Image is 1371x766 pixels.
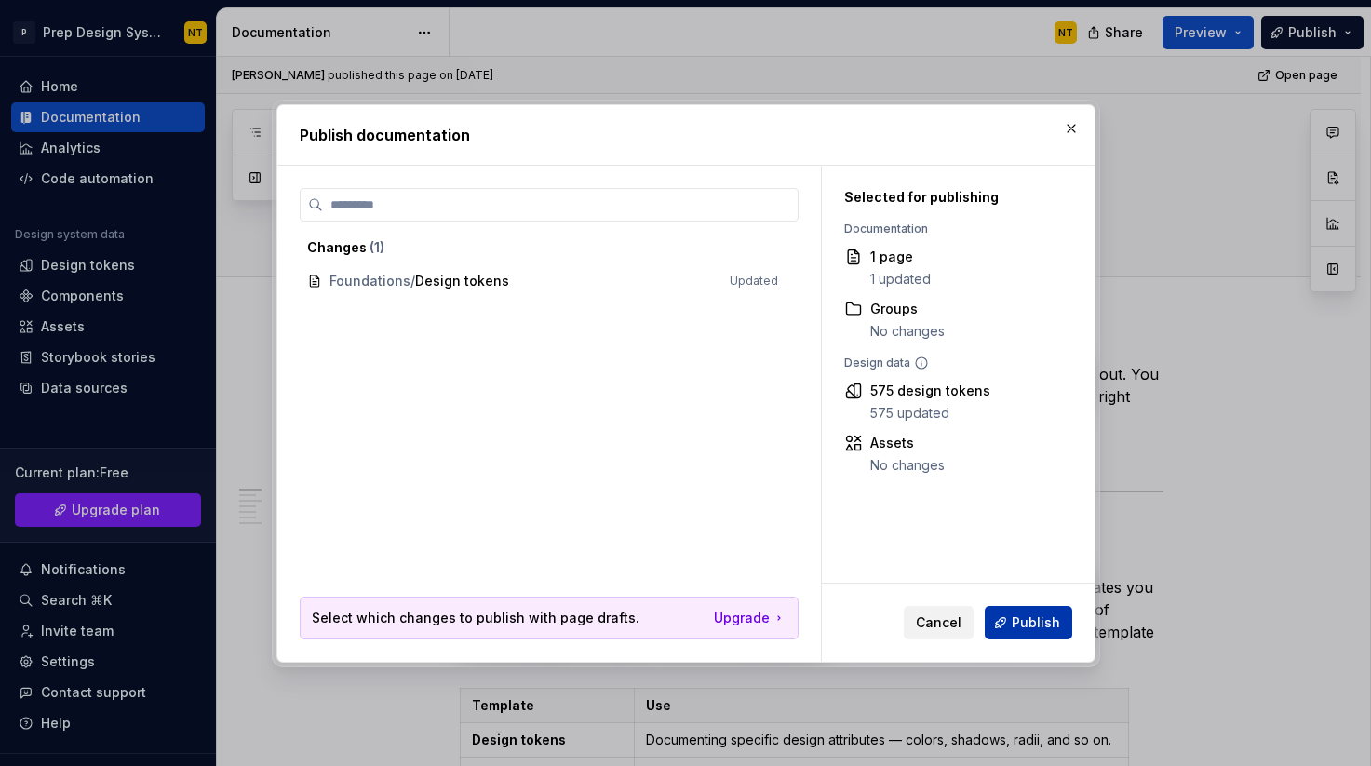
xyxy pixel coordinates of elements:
div: 1 page [870,248,931,266]
div: No changes [870,456,945,475]
p: Select which changes to publish with page drafts. [312,609,639,627]
span: Cancel [916,613,961,632]
button: Cancel [904,606,974,639]
div: Selected for publishing [844,188,1063,207]
span: ( 1 ) [370,239,384,255]
div: Documentation [844,222,1063,236]
button: Publish [985,606,1072,639]
span: Publish [1012,613,1060,632]
div: No changes [870,322,945,341]
div: Assets [870,434,945,452]
a: Upgrade [714,609,786,627]
div: Changes [307,238,778,257]
div: 575 updated [870,404,990,423]
div: 575 design tokens [870,382,990,400]
h2: Publish documentation [300,124,1072,146]
div: Design data [844,356,1063,370]
div: Groups [870,300,945,318]
div: 1 updated [870,270,931,289]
